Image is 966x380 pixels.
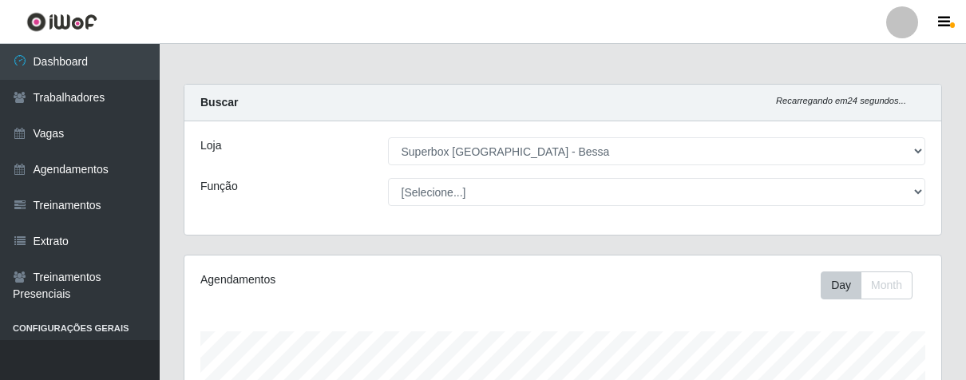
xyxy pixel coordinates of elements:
strong: Buscar [200,96,238,109]
label: Loja [200,137,221,154]
i: Recarregando em 24 segundos... [776,96,906,105]
label: Função [200,178,238,195]
button: Month [861,271,913,299]
button: Day [821,271,861,299]
img: CoreUI Logo [26,12,97,32]
div: Toolbar with button groups [821,271,925,299]
div: First group [821,271,913,299]
div: Agendamentos [200,271,489,288]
